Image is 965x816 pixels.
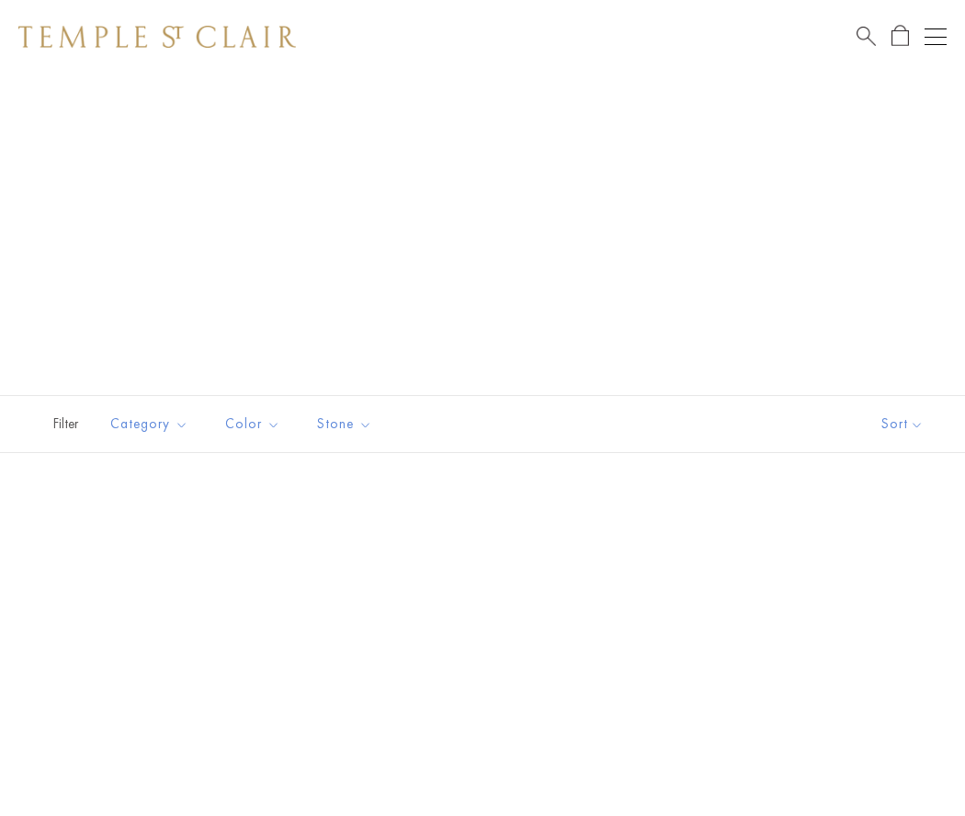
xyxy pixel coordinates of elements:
[101,413,202,436] span: Category
[891,25,909,48] a: Open Shopping Bag
[857,25,876,48] a: Search
[211,403,294,445] button: Color
[96,403,202,445] button: Category
[18,26,296,48] img: Temple St. Clair
[925,26,947,48] button: Open navigation
[840,396,965,452] button: Show sort by
[308,413,386,436] span: Stone
[303,403,386,445] button: Stone
[216,413,294,436] span: Color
